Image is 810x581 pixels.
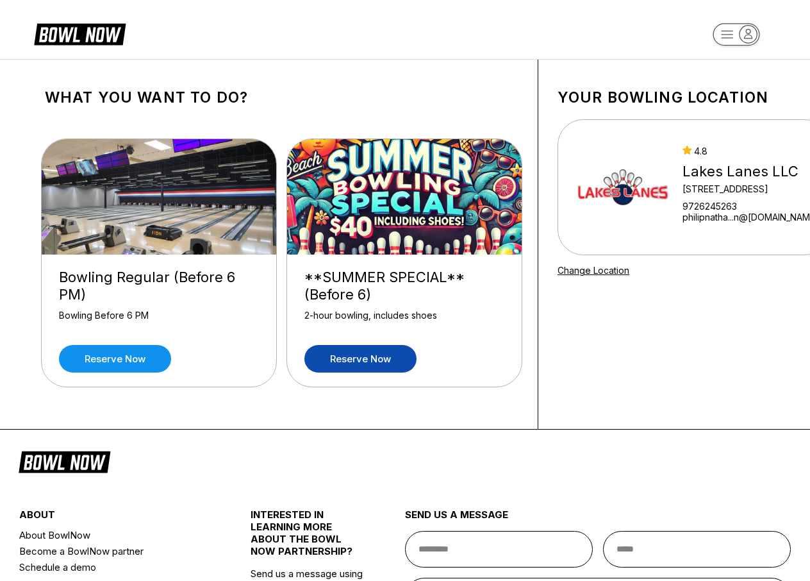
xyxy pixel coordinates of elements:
div: about [19,509,212,527]
img: **SUMMER SPECIAL** (Before 6) [287,139,523,255]
img: Bowling Regular (Before 6 PM) [42,139,277,255]
a: Change Location [558,265,629,276]
div: Bowling Regular (Before 6 PM) [59,269,259,303]
img: Lakes Lanes LLC [575,139,671,235]
div: send us a message [405,509,791,531]
div: INTERESTED IN LEARNING MORE ABOUT THE BOWL NOW PARTNERSHIP? [251,509,367,568]
a: Reserve now [59,345,171,373]
a: Reserve now [304,345,417,373]
a: Schedule a demo [19,559,212,575]
div: Bowling Before 6 PM [59,310,259,332]
div: **SUMMER SPECIAL** (Before 6) [304,269,504,303]
h1: What you want to do? [45,88,518,106]
a: Become a BowlNow partner [19,543,212,559]
div: 2-hour bowling, includes shoes [304,310,504,332]
a: About BowlNow [19,527,212,543]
